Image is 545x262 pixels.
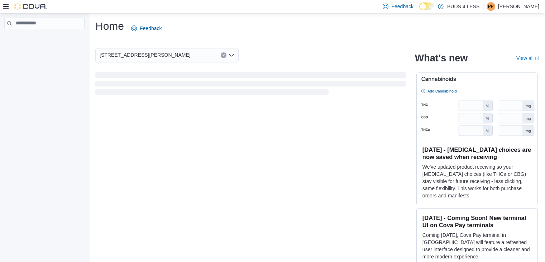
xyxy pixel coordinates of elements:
[516,55,539,61] a: View allExternal link
[487,2,495,11] div: Patricia Phillips
[100,51,191,59] span: [STREET_ADDRESS][PERSON_NAME]
[488,2,494,11] span: PP
[422,231,532,260] p: Coming [DATE], Cova Pay terminal in [GEOGRAPHIC_DATA] will feature a refreshed user interface des...
[422,214,532,229] h3: [DATE] - Coming Soon! New terminal UI on Cova Pay terminals
[498,2,539,11] p: [PERSON_NAME]
[447,2,479,11] p: BUDS 4 LESS
[4,31,85,48] nav: Complex example
[95,19,124,33] h1: Home
[140,25,162,32] span: Feedback
[95,74,406,97] span: Loading
[422,146,532,160] h3: [DATE] - [MEDICAL_DATA] choices are now saved when receiving
[482,2,484,11] p: |
[128,21,164,36] a: Feedback
[221,52,226,58] button: Clear input
[415,52,468,64] h2: What's new
[391,3,413,10] span: Feedback
[229,52,234,58] button: Open list of options
[14,3,47,10] img: Cova
[419,3,434,10] input: Dark Mode
[535,56,539,61] svg: External link
[422,163,532,199] p: We've updated product receiving so your [MEDICAL_DATA] choices (like THCa or CBG) stay visible fo...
